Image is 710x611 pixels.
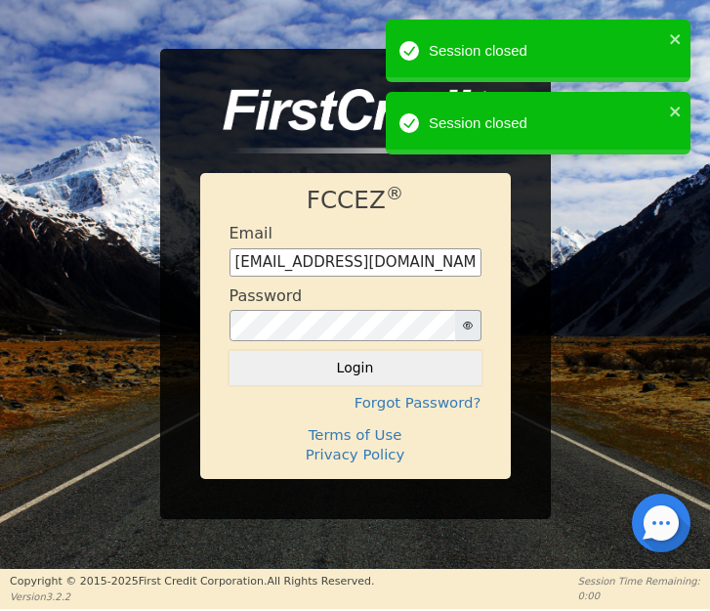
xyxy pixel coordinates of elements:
[230,248,481,278] input: Enter email
[230,186,481,215] h1: FCCEZ
[669,100,683,122] button: close
[230,395,481,413] h4: Forgot Password?
[386,183,403,203] sup: ®
[267,575,374,588] span: All Rights Reserved.
[230,447,481,464] h4: Privacy Policy
[669,27,683,50] button: close
[230,310,456,341] input: password
[10,589,374,604] p: Version 3.2.2
[578,574,700,589] p: Session Time Remaining:
[230,286,303,305] h4: Password
[429,112,663,135] div: Session closed
[230,351,481,384] button: Login
[200,89,495,153] img: logo-CMu_cnol.png
[10,574,374,590] p: Copyright © 2015- 2025 First Credit Corporation.
[429,40,663,63] div: Session closed
[230,427,481,445] h4: Terms of Use
[230,224,272,242] h4: Email
[578,589,700,603] p: 0:00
